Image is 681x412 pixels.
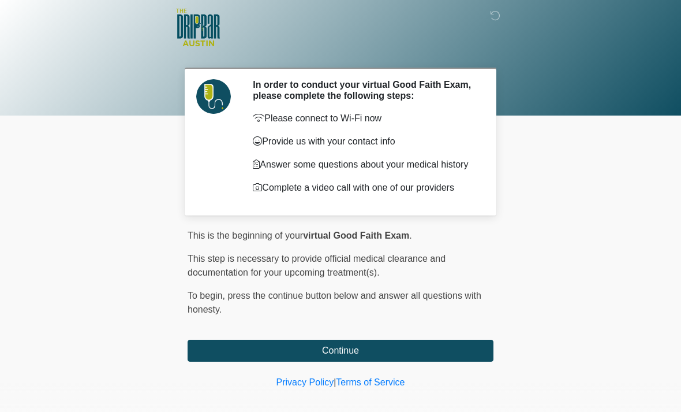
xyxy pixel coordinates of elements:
a: Terms of Service [336,377,405,387]
strong: virtual Good Faith Exam [303,231,409,240]
span: press the continue button below and answer all questions with honesty. [188,291,481,314]
img: Agent Avatar [196,79,231,114]
a: | [334,377,336,387]
p: Complete a video call with one of our providers [253,181,476,195]
span: To begin, [188,291,227,300]
h2: In order to conduct your virtual Good Faith Exam, please complete the following steps: [253,79,476,101]
a: Privacy Policy [276,377,334,387]
span: This step is necessary to provide official medical clearance and documentation for your upcoming ... [188,254,446,277]
button: Continue [188,340,493,362]
span: This is the beginning of your [188,231,303,240]
p: Provide us with your contact info [253,135,476,149]
span: . [409,231,411,240]
img: The DRIPBaR - Austin The Domain Logo [176,9,220,46]
p: Please connect to Wi-Fi now [253,112,476,125]
p: Answer some questions about your medical history [253,158,476,172]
